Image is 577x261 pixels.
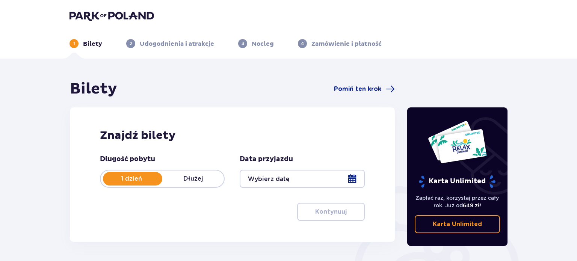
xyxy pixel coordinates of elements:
[427,120,487,164] img: Dwie karty całoroczne do Suntago z napisem 'UNLIMITED RELAX', na białym tle z tropikalnymi liśćmi...
[418,175,496,188] p: Karta Unlimited
[83,40,102,48] p: Bilety
[415,194,500,209] p: Zapłać raz, korzystaj przez cały rok. Już od !
[334,84,395,94] a: Pomiń ten krok
[334,85,381,93] span: Pomiń ten krok
[130,40,132,47] p: 2
[100,155,155,164] p: Długość pobytu
[301,40,304,47] p: 4
[69,11,154,21] img: Park of Poland logo
[297,203,365,221] button: Kontynuuj
[252,40,274,48] p: Nocleg
[298,39,382,48] div: 4Zamówienie i płatność
[126,39,214,48] div: 2Udogodnienia i atrakcje
[140,40,214,48] p: Udogodnienia i atrakcje
[433,220,482,228] p: Karta Unlimited
[70,80,117,98] h1: Bilety
[463,202,480,208] span: 649 zł
[100,128,365,143] h2: Znajdź bilety
[238,39,274,48] div: 3Nocleg
[242,40,244,47] p: 3
[101,175,162,183] p: 1 dzień
[311,40,382,48] p: Zamówienie i płatność
[415,215,500,233] a: Karta Unlimited
[69,39,102,48] div: 1Bilety
[162,175,224,183] p: Dłużej
[73,40,75,47] p: 1
[240,155,293,164] p: Data przyjazdu
[315,208,347,216] p: Kontynuuj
